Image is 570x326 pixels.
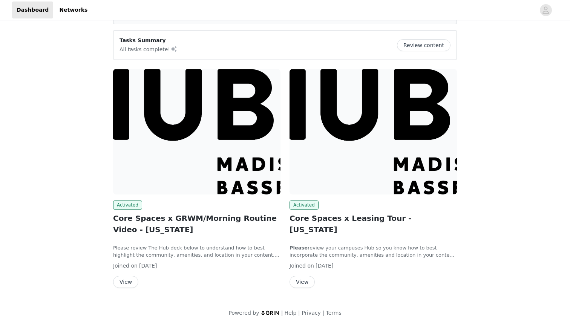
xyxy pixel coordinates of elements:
div: avatar [542,4,549,16]
span: Powered by [228,310,259,316]
span: [DATE] [139,263,157,269]
span: [DATE] [316,263,333,269]
h2: Core Spaces x Leasing Tour - [US_STATE] [290,213,457,235]
button: View [290,276,315,288]
strong: Please [290,245,308,251]
span: | [298,310,300,316]
p: All tasks complete! [120,44,178,54]
img: All Roads Travel [113,69,280,194]
p: Tasks Summary [120,37,178,44]
div: Please review The Hub deck below to understand how to best highlight the community, amenities, an... [113,244,280,259]
a: Dashboard [12,2,53,18]
a: Terms [326,310,341,316]
img: All Roads Travel [290,69,457,194]
span: Activated [290,200,319,210]
a: Networks [55,2,92,18]
a: Help [285,310,297,316]
span: Joined on [290,263,314,269]
span: Activated [113,200,142,210]
button: Review content [397,39,450,51]
button: View [113,276,138,288]
a: View [113,279,138,285]
span: | [281,310,283,316]
a: Privacy [302,310,321,316]
a: View [290,279,315,285]
div: review your campuses Hub so you know how to best incorporate the community, amenities and locatio... [290,244,457,259]
h2: Core Spaces x GRWM/Morning Routine Video - [US_STATE] [113,213,280,235]
span: | [322,310,324,316]
span: Joined on [113,263,138,269]
img: logo [261,310,280,315]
